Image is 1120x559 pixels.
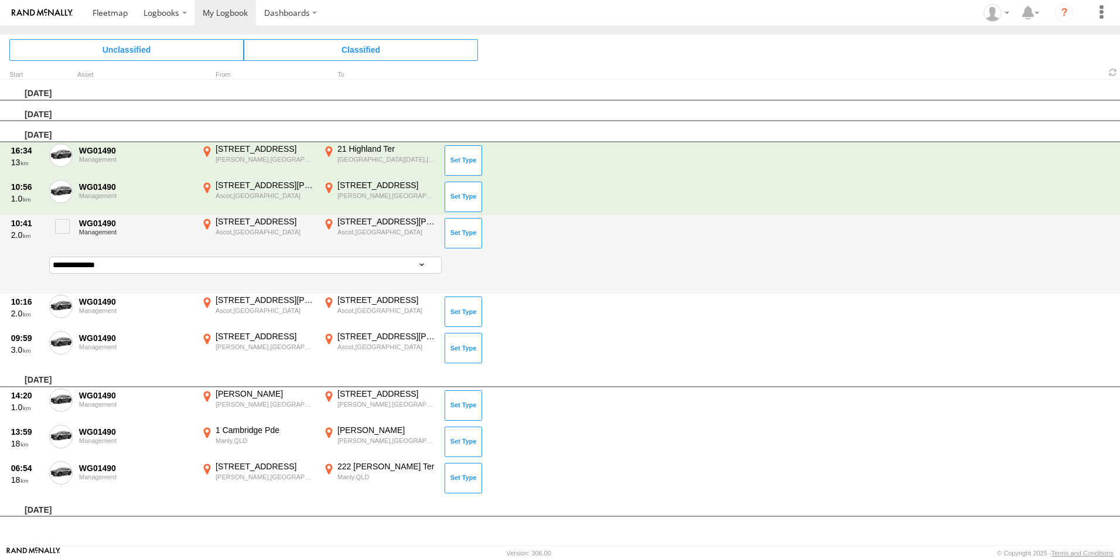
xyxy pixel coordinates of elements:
[1106,67,1120,78] span: Refresh
[1051,550,1114,557] a: Terms and Conditions
[337,400,436,408] div: [PERSON_NAME],[GEOGRAPHIC_DATA]
[216,306,315,315] div: Ascot,[GEOGRAPHIC_DATA]
[216,155,315,163] div: [PERSON_NAME],[GEOGRAPHIC_DATA]
[216,331,315,342] div: [STREET_ADDRESS]
[216,388,315,399] div: [PERSON_NAME]
[216,343,315,351] div: [PERSON_NAME],[GEOGRAPHIC_DATA]
[337,388,436,399] div: [STREET_ADDRESS]
[199,425,316,459] label: Click to View Event Location
[445,333,482,363] button: Click to Set
[79,333,193,343] div: WG01490
[337,425,436,435] div: [PERSON_NAME]
[9,39,244,60] span: Click to view Unclassified Trips
[11,427,43,437] div: 13:59
[337,295,436,305] div: [STREET_ADDRESS]
[199,331,316,365] label: Click to View Event Location
[11,145,43,156] div: 16:34
[445,463,482,493] button: Click to Set
[79,390,193,401] div: WG01490
[79,145,193,156] div: WG01490
[11,390,43,401] div: 14:20
[216,180,315,190] div: [STREET_ADDRESS][PERSON_NAME]
[997,550,1114,557] div: © Copyright 2025 -
[77,72,194,78] div: Asset
[337,437,436,445] div: [PERSON_NAME],[GEOGRAPHIC_DATA]
[12,9,73,17] img: rand-logo.svg
[216,473,315,481] div: [PERSON_NAME],[GEOGRAPHIC_DATA]
[11,182,43,192] div: 10:56
[199,216,316,250] label: Click to View Event Location
[79,296,193,307] div: WG01490
[199,388,316,422] label: Click to View Event Location
[216,144,315,154] div: [STREET_ADDRESS]
[321,180,438,214] label: Click to View Event Location
[337,343,436,351] div: Ascot,[GEOGRAPHIC_DATA]
[321,425,438,459] label: Click to View Event Location
[321,461,438,495] label: Click to View Event Location
[6,547,60,559] a: Visit our Website
[216,295,315,305] div: [STREET_ADDRESS][PERSON_NAME]
[321,216,438,250] label: Click to View Event Location
[337,192,436,200] div: [PERSON_NAME],[GEOGRAPHIC_DATA]
[79,343,193,350] div: Management
[321,144,438,178] label: Click to View Event Location
[337,461,436,472] div: 222 [PERSON_NAME] Ter
[445,182,482,212] button: Click to Set
[199,295,316,329] label: Click to View Event Location
[11,193,43,204] div: 1.0
[445,390,482,421] button: Click to Set
[79,427,193,437] div: WG01490
[216,425,315,435] div: 1 Cambridge Pde
[1055,4,1074,22] i: ?
[11,296,43,307] div: 10:16
[445,427,482,457] button: Click to Set
[216,228,315,236] div: Ascot,[GEOGRAPHIC_DATA]
[445,218,482,248] button: Click to Set
[337,180,436,190] div: [STREET_ADDRESS]
[79,307,193,314] div: Management
[11,463,43,473] div: 06:54
[11,345,43,355] div: 3.0
[11,308,43,319] div: 2.0
[321,295,438,329] label: Click to View Event Location
[11,218,43,229] div: 10:41
[216,461,315,472] div: [STREET_ADDRESS]
[79,156,193,163] div: Management
[321,388,438,422] label: Click to View Event Location
[216,437,315,445] div: Manly,QLD
[79,182,193,192] div: WG01490
[445,145,482,176] button: Click to Set
[79,473,193,480] div: Management
[321,72,438,78] div: To
[79,229,193,236] div: Management
[11,230,43,240] div: 2.0
[337,228,436,236] div: Ascot,[GEOGRAPHIC_DATA]
[445,296,482,327] button: Click to Set
[79,192,193,199] div: Management
[216,400,315,408] div: [PERSON_NAME],[GEOGRAPHIC_DATA]
[337,216,436,227] div: [STREET_ADDRESS][PERSON_NAME]
[79,401,193,408] div: Management
[199,461,316,495] label: Click to View Event Location
[337,155,436,163] div: [GEOGRAPHIC_DATA][DATE],[GEOGRAPHIC_DATA]
[11,157,43,168] div: 13
[337,473,436,481] div: Manly,QLD
[11,475,43,485] div: 18
[199,180,316,214] label: Click to View Event Location
[337,306,436,315] div: Ascot,[GEOGRAPHIC_DATA]
[337,331,436,342] div: [STREET_ADDRESS][PERSON_NAME]
[11,333,43,343] div: 09:59
[321,331,438,365] label: Click to View Event Location
[79,463,193,473] div: WG01490
[11,438,43,449] div: 18
[199,72,316,78] div: From
[9,72,45,78] div: Click to Sort
[979,4,1013,22] div: James McInally
[79,437,193,444] div: Management
[216,216,315,227] div: [STREET_ADDRESS]
[216,192,315,200] div: Ascot,[GEOGRAPHIC_DATA]
[337,144,436,154] div: 21 Highland Ter
[199,144,316,178] label: Click to View Event Location
[244,39,478,60] span: Click to view Classified Trips
[79,218,193,229] div: WG01490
